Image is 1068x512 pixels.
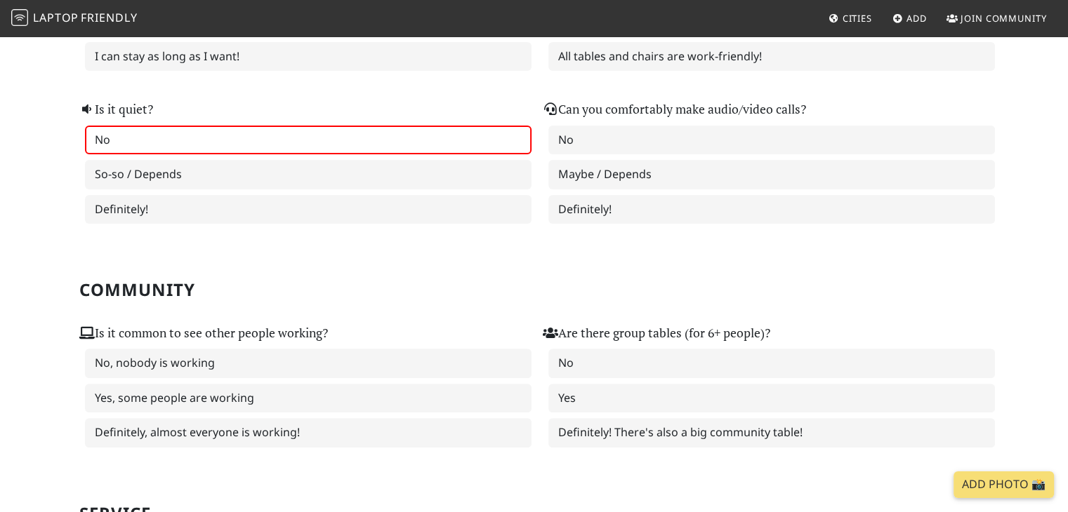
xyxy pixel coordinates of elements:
[823,6,878,31] a: Cities
[907,12,927,25] span: Add
[548,195,995,224] label: Definitely!
[85,349,532,378] label: No, nobody is working
[887,6,932,31] a: Add
[79,100,153,119] label: Is it quiet?
[548,42,995,72] label: All tables and chairs are work-friendly!
[85,418,532,447] label: Definitely, almost everyone is working!
[543,100,806,119] label: Can you comfortably make audio/video calls?
[548,418,995,447] label: Definitely! There's also a big community table!
[548,126,995,155] label: No
[11,9,28,26] img: LaptopFriendly
[954,471,1054,498] a: Add Photo 📸
[85,384,532,413] label: Yes, some people are working
[79,280,989,300] h2: Community
[961,12,1047,25] span: Join Community
[81,10,137,25] span: Friendly
[941,6,1053,31] a: Join Community
[85,195,532,224] label: Definitely!
[548,384,995,413] label: Yes
[79,323,328,343] label: Is it common to see other people working?
[548,349,995,378] label: No
[843,12,872,25] span: Cities
[85,160,532,189] label: So-so / Depends
[11,6,138,31] a: LaptopFriendly LaptopFriendly
[548,160,995,189] label: Maybe / Depends
[85,42,532,72] label: I can stay as long as I want!
[33,10,79,25] span: Laptop
[85,126,532,155] label: No
[543,323,770,343] label: Are there group tables (for 6+ people)?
